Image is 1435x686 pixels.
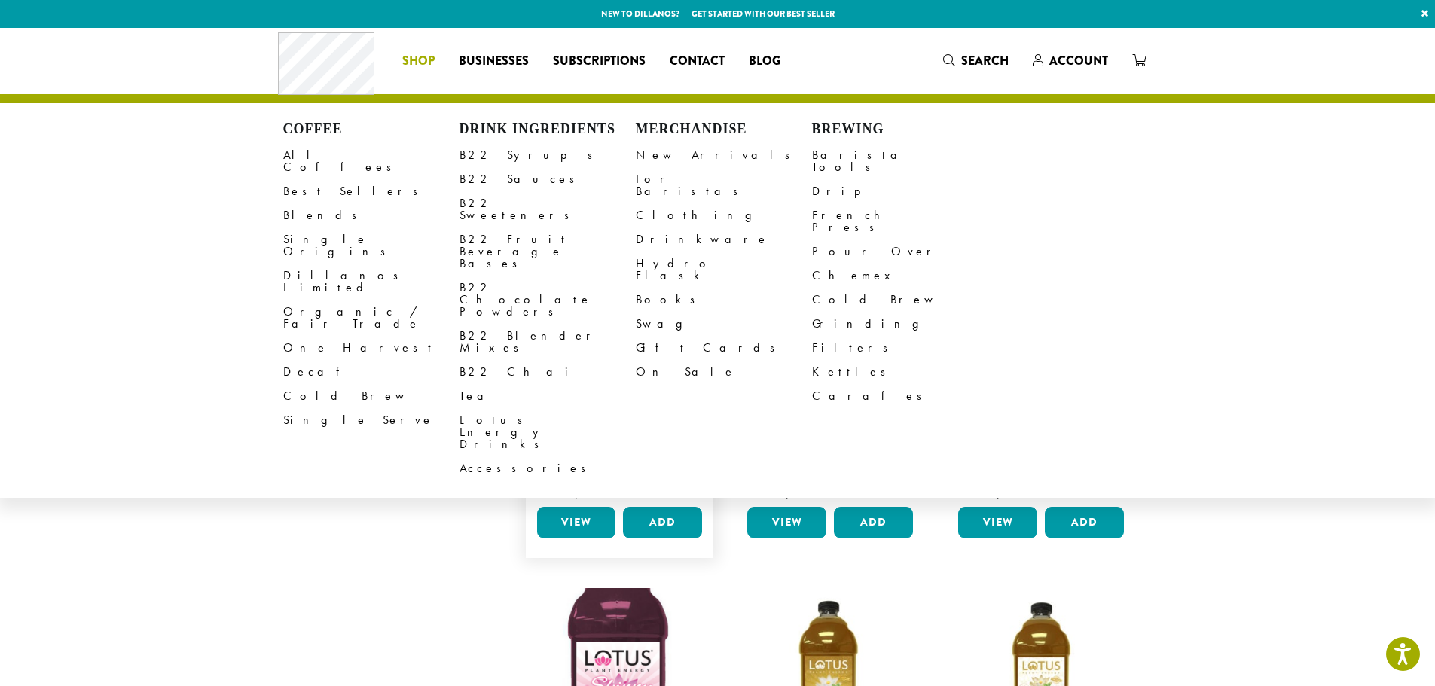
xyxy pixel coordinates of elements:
[283,203,460,227] a: Blends
[460,191,636,227] a: B22 Sweeteners
[460,227,636,276] a: B22 Fruit Beverage Bases
[283,360,460,384] a: Decaf
[954,262,1128,501] a: Pink Lotus Concentrate $46.00
[283,179,460,203] a: Best Sellers
[283,336,460,360] a: One Harvest
[636,288,812,312] a: Books
[636,121,812,138] h4: Merchandise
[283,384,460,408] a: Cold Brew
[533,262,707,501] a: Blue Lotus Concentrate $46.00
[812,264,988,288] a: Chemex
[553,52,646,71] span: Subscriptions
[812,288,988,312] a: Cold Brew
[812,121,988,138] h4: Brewing
[812,143,988,179] a: Barista Tools
[636,227,812,252] a: Drinkware
[283,300,460,336] a: Organic / Fair Trade
[743,262,917,501] a: Skinny Blue Lotus Concentrate $46.00
[460,456,636,480] a: Accessories
[749,52,780,71] span: Blog
[834,507,913,538] button: Add
[460,121,636,138] h4: Drink Ingredients
[812,312,988,336] a: Grinding
[283,143,460,179] a: All Coffees
[460,360,636,384] a: B22 Chai
[460,276,636,324] a: B22 Chocolate Powders
[812,203,988,239] a: French Press
[636,203,812,227] a: Clothing
[636,312,812,336] a: Swag
[812,384,988,408] a: Carafes
[692,8,835,20] a: Get started with our best seller
[623,507,702,538] button: Add
[459,52,529,71] span: Businesses
[283,121,460,138] h4: Coffee
[636,336,812,360] a: Gift Cards
[537,507,616,538] a: View
[961,52,1009,69] span: Search
[636,167,812,203] a: For Baristas
[931,48,1021,73] a: Search
[812,360,988,384] a: Kettles
[636,252,812,288] a: Hydro Flask
[812,179,988,203] a: Drip
[460,408,636,456] a: Lotus Energy Drinks
[670,52,725,71] span: Contact
[958,507,1037,538] a: View
[747,507,826,538] a: View
[636,143,812,167] a: New Arrivals
[812,239,988,264] a: Pour Over
[1049,52,1108,69] span: Account
[402,52,435,71] span: Shop
[283,227,460,264] a: Single Origins
[460,324,636,360] a: B22 Blender Mixes
[390,49,447,73] a: Shop
[812,336,988,360] a: Filters
[283,408,460,432] a: Single Serve
[283,264,460,300] a: Dillanos Limited
[460,384,636,408] a: Tea
[460,143,636,167] a: B22 Syrups
[1045,507,1124,538] button: Add
[460,167,636,191] a: B22 Sauces
[636,360,812,384] a: On Sale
